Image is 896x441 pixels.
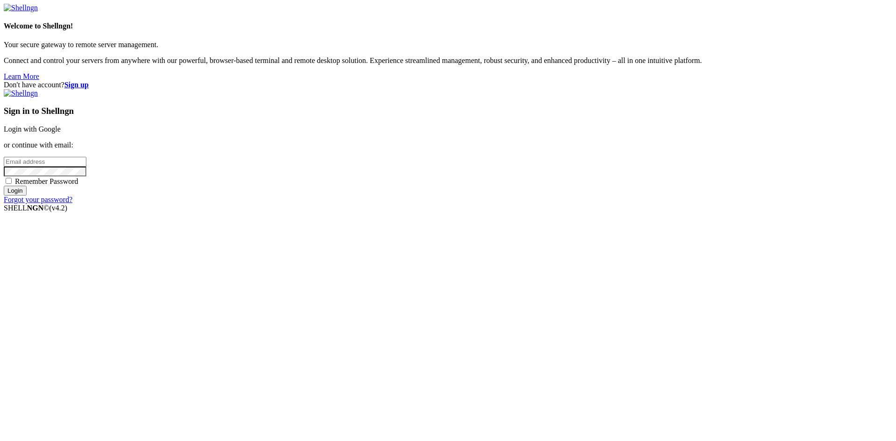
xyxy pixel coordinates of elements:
h4: Welcome to Shellngn! [4,22,892,30]
p: or continue with email: [4,141,892,149]
img: Shellngn [4,4,38,12]
p: Your secure gateway to remote server management. [4,41,892,49]
a: Forgot your password? [4,196,72,203]
span: SHELL © [4,204,67,212]
input: Remember Password [6,178,12,184]
input: Login [4,186,27,196]
a: Login with Google [4,125,61,133]
span: Remember Password [15,177,78,185]
b: NGN [27,204,44,212]
h3: Sign in to Shellngn [4,106,892,116]
img: Shellngn [4,89,38,98]
a: Learn More [4,72,39,80]
input: Email address [4,157,86,167]
p: Connect and control your servers from anywhere with our powerful, browser-based terminal and remo... [4,56,892,65]
div: Don't have account? [4,81,892,89]
a: Sign up [64,81,89,89]
span: 4.2.0 [49,204,68,212]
